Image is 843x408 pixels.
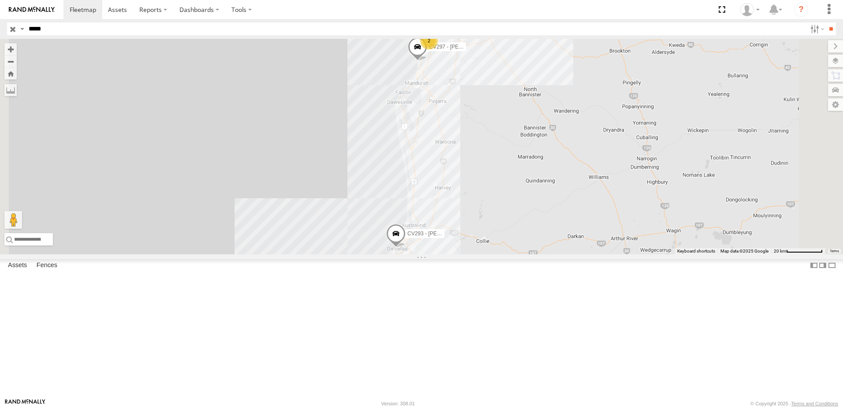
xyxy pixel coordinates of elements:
[420,32,438,49] div: 2
[737,3,763,16] div: Tahni-lee Vizzari
[807,23,826,35] label: Search Filter Options
[4,43,17,55] button: Zoom in
[750,401,838,406] div: © Copyright 2025 -
[771,248,825,254] button: Map Scale: 20 km per 79 pixels
[4,259,31,272] label: Assets
[828,259,836,272] label: Hide Summary Table
[720,249,768,253] span: Map data ©2025 Google
[407,230,472,237] span: CV293 - [PERSON_NAME]
[32,259,62,272] label: Fences
[4,55,17,68] button: Zoom out
[5,399,45,408] a: Visit our Website
[818,259,827,272] label: Dock Summary Table to the Right
[9,7,55,13] img: rand-logo.svg
[19,23,26,35] label: Search Query
[429,44,493,50] span: CV297 - [PERSON_NAME]
[774,249,786,253] span: 20 km
[794,3,808,17] i: ?
[809,259,818,272] label: Dock Summary Table to the Left
[830,249,839,253] a: Terms (opens in new tab)
[4,84,17,96] label: Measure
[828,98,843,111] label: Map Settings
[4,211,22,229] button: Drag Pegman onto the map to open Street View
[791,401,838,406] a: Terms and Conditions
[4,68,17,79] button: Zoom Home
[677,248,715,254] button: Keyboard shortcuts
[381,401,415,406] div: Version: 308.01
